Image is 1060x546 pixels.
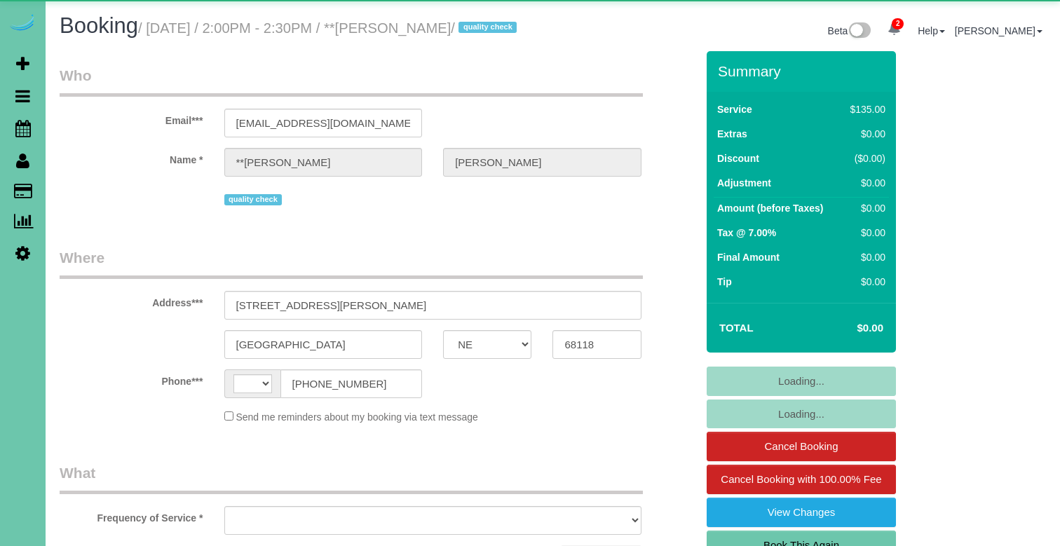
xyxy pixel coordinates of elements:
[845,176,885,190] div: $0.00
[707,465,896,494] a: Cancel Booking with 100.00% Fee
[845,127,885,141] div: $0.00
[717,176,771,190] label: Adjustment
[892,18,904,29] span: 2
[717,102,752,116] label: Service
[236,411,478,423] span: Send me reminders about my booking via text message
[60,13,138,38] span: Booking
[845,151,885,165] div: ($0.00)
[717,226,776,240] label: Tax @ 7.00%
[828,25,871,36] a: Beta
[717,250,780,264] label: Final Amount
[717,151,759,165] label: Discount
[845,275,885,289] div: $0.00
[718,63,889,79] h3: Summary
[717,275,732,289] label: Tip
[224,194,283,205] span: quality check
[138,20,521,36] small: / [DATE] / 2:00PM - 2:30PM / **[PERSON_NAME]
[60,247,643,279] legend: Where
[845,102,885,116] div: $135.00
[955,25,1042,36] a: [PERSON_NAME]
[707,498,896,527] a: View Changes
[451,20,521,36] span: /
[717,201,823,215] label: Amount (before Taxes)
[721,473,881,485] span: Cancel Booking with 100.00% Fee
[848,22,871,41] img: New interface
[719,322,754,334] strong: Total
[815,322,883,334] h4: $0.00
[49,148,214,167] label: Name *
[881,14,908,45] a: 2
[60,65,643,97] legend: Who
[707,432,896,461] a: Cancel Booking
[458,22,517,33] span: quality check
[845,250,885,264] div: $0.00
[49,506,214,525] label: Frequency of Service *
[8,14,36,34] img: Automaid Logo
[60,463,643,494] legend: What
[918,25,945,36] a: Help
[717,127,747,141] label: Extras
[845,201,885,215] div: $0.00
[845,226,885,240] div: $0.00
